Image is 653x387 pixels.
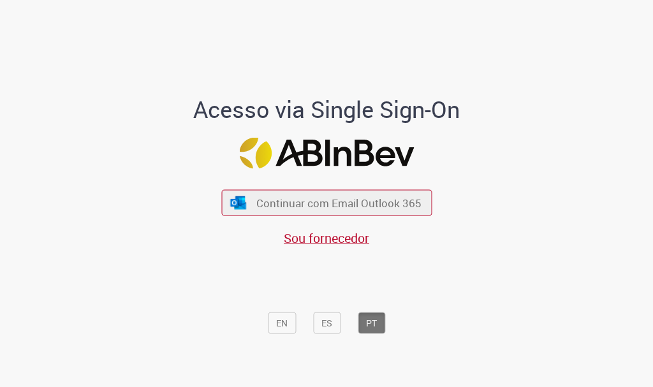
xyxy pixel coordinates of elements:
button: ES [313,312,341,334]
a: Sou fornecedor [284,230,369,247]
span: Continuar com Email Outlook 365 [256,196,422,210]
button: EN [268,312,296,334]
button: PT [358,312,385,334]
button: ícone Azure/Microsoft 360 Continuar com Email Outlook 365 [221,190,432,216]
img: ícone Azure/Microsoft 360 [230,196,247,209]
h1: Acesso via Single Sign-On [182,97,472,122]
img: Logo ABInBev [239,138,414,169]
